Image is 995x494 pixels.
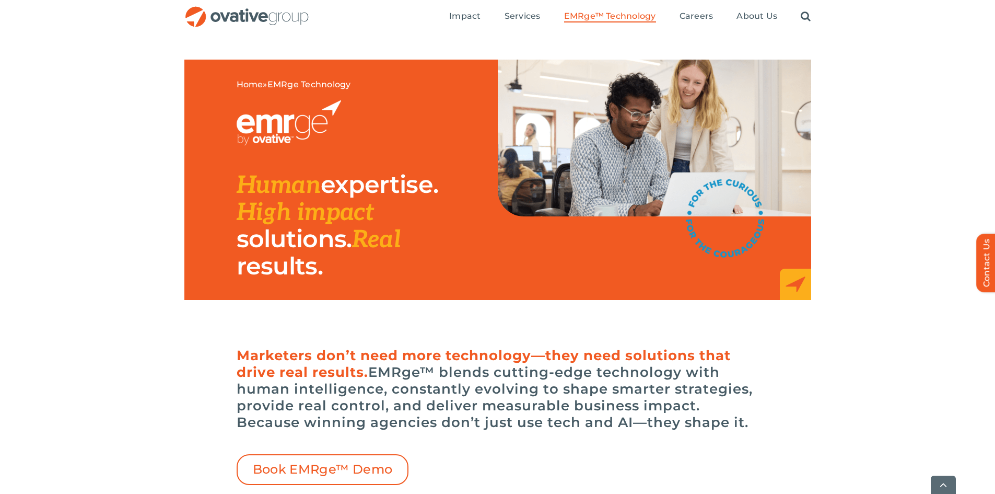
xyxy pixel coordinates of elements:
[564,11,656,22] a: EMRge™ Technology
[780,269,811,300] img: EMRge_HomePage_Elements_Arrow Box
[237,198,374,227] span: High impact
[184,5,310,15] a: OG_Full_horizontal_RGB
[680,11,713,21] span: Careers
[253,462,393,477] span: Book EMRge™ Demo
[498,60,811,216] img: EMRge Landing Page Header Image
[237,79,351,90] span: »
[237,347,731,381] span: Marketers don’t need more technology—they need solutions that drive real results.
[237,347,759,431] h6: EMRge™ blends cutting-edge technology with human intelligence, constantly evolving to shape smart...
[801,11,811,22] a: Search
[267,79,351,89] span: EMRge Technology
[237,79,263,89] a: Home
[564,11,656,21] span: EMRge™ Technology
[505,11,541,22] a: Services
[237,454,409,485] a: Book EMRge™ Demo
[505,11,541,21] span: Services
[237,171,321,200] span: Human
[352,225,401,255] span: Real
[736,11,777,21] span: About Us
[449,11,481,21] span: Impact
[680,11,713,22] a: Careers
[237,251,323,281] span: results.
[237,224,352,254] span: solutions.
[237,100,341,145] img: EMRGE_RGB_wht
[321,169,438,199] span: expertise.
[449,11,481,22] a: Impact
[736,11,777,22] a: About Us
